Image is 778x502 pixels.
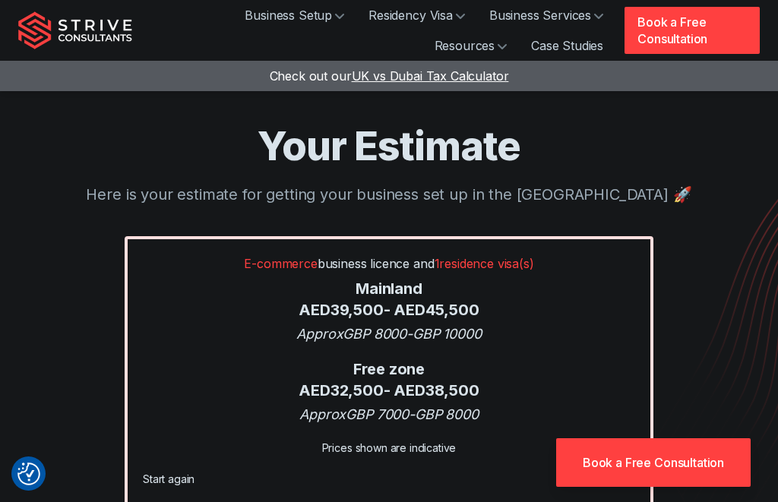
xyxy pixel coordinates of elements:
[143,472,194,485] a: Start again
[143,279,635,320] div: Mainland AED 39,500 - AED 45,500
[556,438,751,487] a: Book a Free Consultation
[18,122,760,171] h1: Your Estimate
[17,463,40,485] img: Revisit consent button
[17,463,40,485] button: Consent Preferences
[143,324,635,344] div: Approx GBP 8000 - GBP 10000
[519,30,615,61] a: Case Studies
[244,256,317,271] span: E-commerce
[143,359,635,401] div: Free zone AED 32,500 - AED 38,500
[143,404,635,425] div: Approx GBP 7000 - GBP 8000
[18,183,760,206] p: Here is your estimate for getting your business set up in the [GEOGRAPHIC_DATA] 🚀
[422,30,520,61] a: Resources
[625,7,760,54] a: Book a Free Consultation
[143,254,635,273] p: business licence and
[143,440,635,456] div: Prices shown are indicative
[435,256,534,271] span: 1 residence visa(s)
[270,68,509,84] a: Check out ourUK vs Dubai Tax Calculator
[352,68,509,84] span: UK vs Dubai Tax Calculator
[18,11,132,49] img: Strive Consultants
